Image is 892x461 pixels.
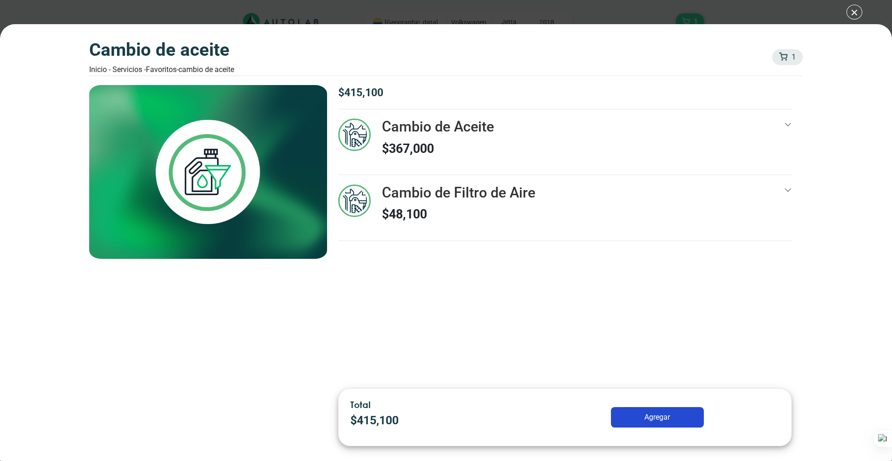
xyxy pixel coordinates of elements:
h3: Cambio de Aceite [89,39,234,60]
p: $ 415,100 [338,85,792,101]
h3: Cambio de Filtro de Aire [382,184,535,202]
img: mantenimiento_general-v3.svg [338,119,371,151]
p: $ 367,000 [382,139,494,158]
font: Cambio de Aceite [178,65,234,74]
div: Inicio - Servicios - Favoritos - [89,64,234,75]
button: Agregar [611,407,704,428]
img: mantenimiento_general-v3.svg [338,184,371,217]
p: $ 415,100 [350,412,521,429]
p: $ 48,100 [382,205,535,224]
span: Total [350,399,371,410]
h3: Cambio de Aceite [382,119,494,136]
